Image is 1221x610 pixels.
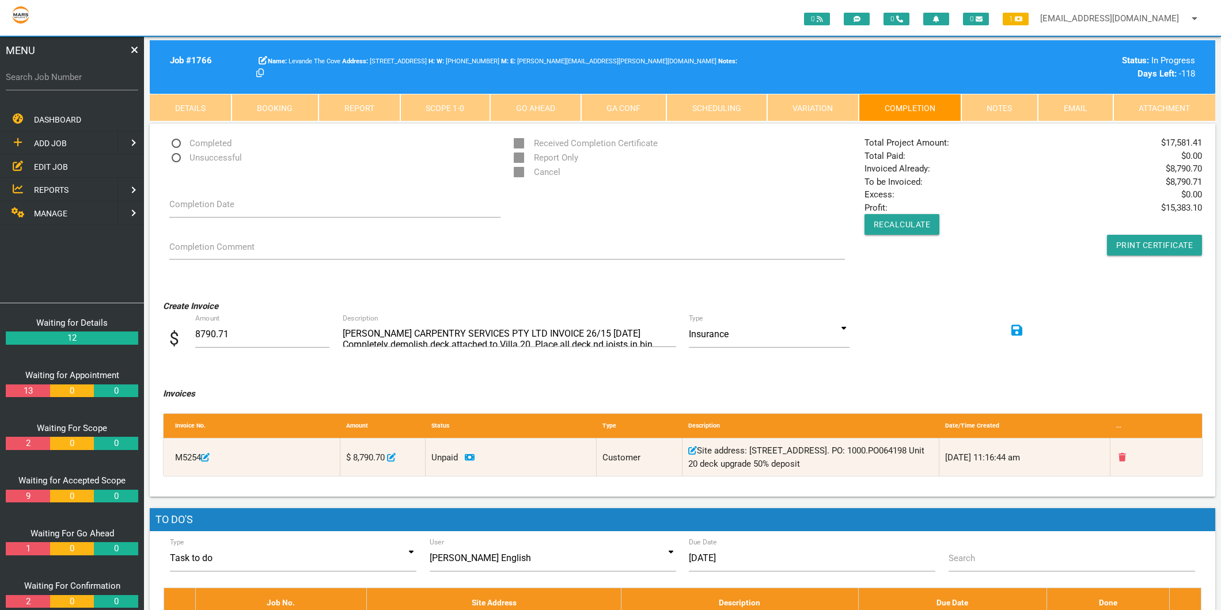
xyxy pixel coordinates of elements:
label: Amount [195,313,303,323]
span: [STREET_ADDRESS] [342,58,427,65]
div: Site address: [STREET_ADDRESS]. PO: 1000.PO064198 Unit 20 deck upgrade 50% deposit [682,439,939,476]
label: Search [949,552,975,565]
span: [PHONE_NUMBER] [437,58,499,65]
a: 0 [50,595,94,608]
a: 0 [50,384,94,398]
a: 0 [50,542,94,555]
div: [DATE] 11:16:44 am [939,439,1110,476]
a: Variation [767,94,859,121]
label: Description [343,313,378,323]
a: Scheduling [666,94,767,121]
span: 0 [883,13,909,25]
textarea: [PERSON_NAME] CARPENTRY SERVICES PTY LTD INVOICE 26/15 [DATE] Completely demolish deck attached t... [343,321,676,347]
span: Unpaid [431,452,458,463]
div: Date/Time Created [939,414,1110,439]
a: 0 [94,595,138,608]
span: 1 [1003,13,1029,25]
span: 0 [804,13,830,25]
div: Invoice No. [169,414,340,439]
span: $ 0.00 [1181,188,1202,201]
b: Days Left: [1137,68,1177,79]
i: Create Invoice [163,301,218,311]
b: W: [437,58,444,65]
div: Total Project Amount: Total Paid: Invoiced Already: To be Invoiced: Excess: Profit: [858,136,1209,256]
a: 0 [94,384,138,398]
a: 0 [94,437,138,450]
img: s3file [12,6,30,24]
span: ADD JOB [34,139,67,148]
a: Print Certificate [1107,235,1203,256]
a: Scope 1-0 [400,94,491,121]
label: Type [689,313,703,323]
label: Type [170,537,184,547]
a: Attachment [1113,94,1216,121]
b: E: [510,58,515,65]
a: Report [318,94,400,121]
a: 2 [6,437,50,450]
span: $ 15,383.10 [1161,201,1202,215]
span: 0 [963,13,989,25]
a: Go Ahead [490,94,581,121]
span: Levande The Cove [268,58,340,65]
span: Unsuccessful [169,151,242,165]
div: Description [682,414,939,439]
a: 1 [6,542,50,555]
span: MENU [6,43,35,58]
b: Status: [1122,55,1149,66]
b: Notes: [718,58,737,65]
a: GA Conf [581,94,667,121]
div: ... [1110,414,1196,439]
a: Waiting for Details [36,318,108,328]
span: $ 17,581.41 [1161,136,1202,150]
div: Customer [597,439,682,476]
a: Email [1038,94,1113,121]
a: Waiting for Accepted Scope [18,475,126,486]
a: Waiting for Appointment [25,370,119,380]
b: M: [501,58,509,65]
h1: To Do's [150,508,1215,531]
div: Type [597,414,682,439]
a: Waiting For Scope [37,423,107,433]
a: Details [150,94,232,121]
span: Received Completion Certificate [514,136,658,151]
span: REPORTS [34,185,69,195]
a: Waiting For Go Ahead [31,528,114,539]
a: 0 [94,490,138,503]
a: Click to pay invoice [465,452,475,463]
span: MANAGE [34,209,67,218]
button: Recalculate [864,214,940,235]
a: Notes [961,94,1038,121]
span: [PERSON_NAME][EMAIL_ADDRESS][PERSON_NAME][DOMAIN_NAME] [510,58,716,65]
div: In Progress -118 [949,54,1195,80]
div: Amount [340,414,426,439]
b: Job # 1766 [170,55,212,66]
b: Name: [268,58,287,65]
span: DASHBOARD [34,115,81,124]
span: $ 0.00 [1181,150,1202,163]
a: Waiting For Confirmation [24,581,120,591]
a: Click to Save. [1011,321,1023,341]
span: Report Only [514,151,578,165]
a: 12 [6,331,138,345]
span: $ [169,326,195,352]
div: M5254 [169,439,340,476]
b: Address: [342,58,368,65]
label: Completion Date [169,198,234,211]
span: EDIT JOB [34,162,68,171]
span: $ 8,790.71 [1166,176,1202,189]
label: Search Job Number [6,71,138,84]
span: $ 8,790.70 [1166,162,1202,176]
span: Completed [169,136,232,151]
a: 0 [94,542,138,555]
a: 9 [6,490,50,503]
a: 2 [6,595,50,608]
a: Booking [232,94,319,121]
span: Cancel [514,165,560,180]
label: Completion Comment [169,241,255,254]
div: $ 8,790.70 [340,439,426,476]
a: 0 [50,490,94,503]
a: Completion [859,94,961,121]
label: User [430,537,444,547]
i: Invoices [163,388,195,399]
div: Status [426,414,597,439]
